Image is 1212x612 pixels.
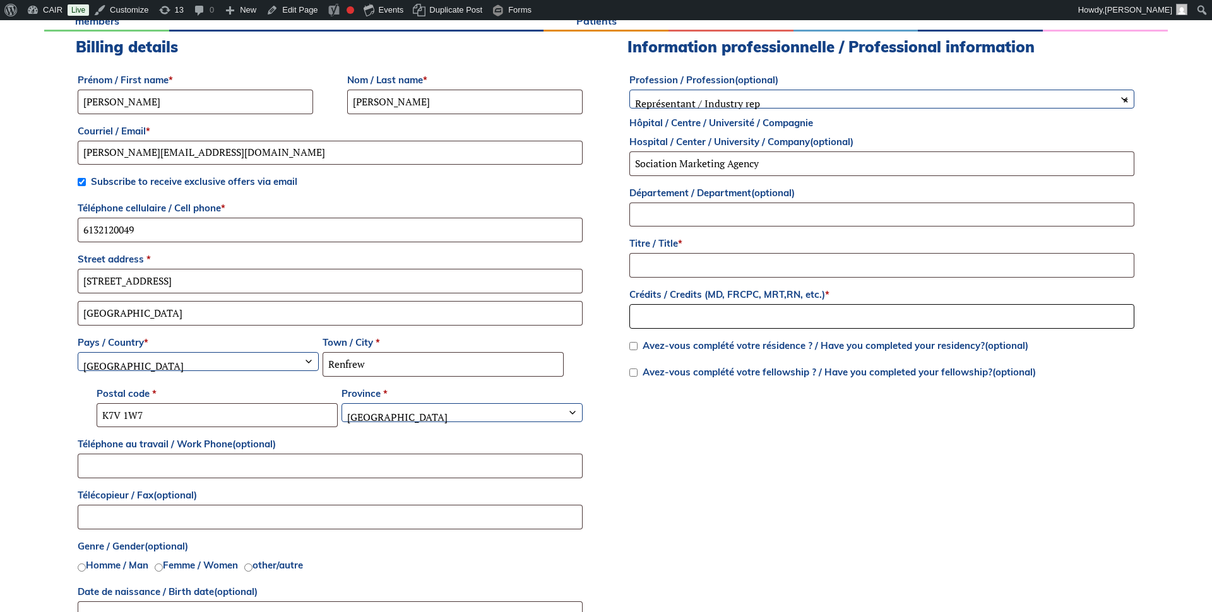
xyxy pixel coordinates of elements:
[810,136,853,148] span: (optional)
[78,537,583,556] label: Genre / Gender
[1105,5,1172,15] span: [PERSON_NAME]
[342,384,583,403] label: Province
[78,435,583,454] label: Téléphone au travail / Work Phone
[751,187,795,199] span: (optional)
[627,38,1136,56] h3: Information professionnelle / Professional information
[992,366,1036,378] span: (optional)
[323,333,564,352] label: Town / City
[347,6,354,14] div: Focus keyphrase not set
[629,342,638,350] input: Avez-vous complété votre résidence ? / Have you completed your residency?(optional)
[629,339,1028,351] label: Avez-vous complété votre résidence ? / Have you completed your residency?
[145,540,188,552] span: (optional)
[629,285,1134,304] label: Crédits / Credits (MD, FRCPC, MRT,RN, etc.)
[342,403,583,422] span: Province / State
[629,184,1134,203] label: Département / Department
[214,586,258,597] span: (optional)
[78,301,583,326] input: Apartment, suite, unit, etc. (optional)
[735,74,778,86] span: (optional)
[78,178,86,186] input: Subscribe to receive exclusive offers via email
[78,352,319,371] span: Pays / Country
[78,353,318,379] span: Canada
[985,339,1028,351] span: (optional)
[629,90,1134,109] span: Représentant / Industry rep
[78,71,313,90] label: Prénom / First name
[629,368,638,377] input: Avez-vous complété votre fellowship ? / Have you completed your fellowship?(optional)
[232,438,276,450] span: (optional)
[629,366,1036,378] label: Avez-vous complété votre fellowship ? / Have you completed your fellowship?
[629,114,1134,151] label: Hôpital / Centre / Université / Compagnie Hospital / Center / University / Company
[163,559,238,571] label: Femme / Women
[78,333,319,352] label: Pays / Country
[342,404,582,430] span: Ontario
[630,90,1134,117] span: Représentant / Industry rep
[76,38,585,56] h3: Billing details
[78,582,583,601] label: Date de naissance / Birth date
[78,269,583,293] input: House number and street name
[629,71,1134,90] label: Profession / Profession
[78,199,583,218] label: Téléphone cellulaire / Cell phone
[252,559,303,571] label: other/autre
[68,4,89,16] a: Live
[86,559,148,571] label: Homme / Man
[629,234,1134,253] label: Titre / Title
[78,486,583,505] label: Télécopieur / Fax
[347,71,583,90] label: Nom / Last name
[78,250,583,269] label: Street address
[78,122,583,141] label: Courriel / Email
[153,489,197,501] span: (optional)
[97,384,338,403] label: Postal code
[91,175,297,187] span: Subscribe to receive exclusive offers via email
